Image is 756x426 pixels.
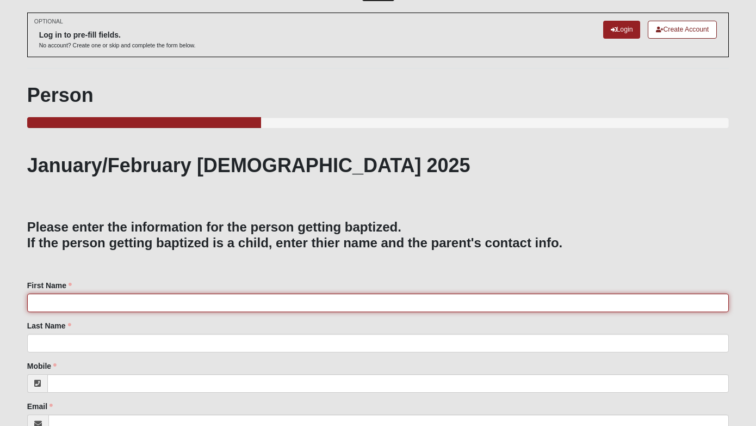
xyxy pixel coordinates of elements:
[648,21,717,39] a: Create Account
[39,41,196,50] p: No account? Create one or skip and complete the form below.
[603,21,641,39] a: Login
[27,280,72,291] label: First Name
[39,31,196,40] h6: Log in to pre-fill fields.
[27,220,729,251] h3: Please enter the information for the person getting baptized. If the person getting baptized is a...
[27,401,53,412] label: Email
[27,154,729,177] h1: January/February [DEMOGRAPHIC_DATA] 2025
[34,17,63,26] small: OPTIONAL
[27,320,71,331] label: Last Name
[27,361,57,372] label: Mobile
[27,83,729,107] h1: Person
